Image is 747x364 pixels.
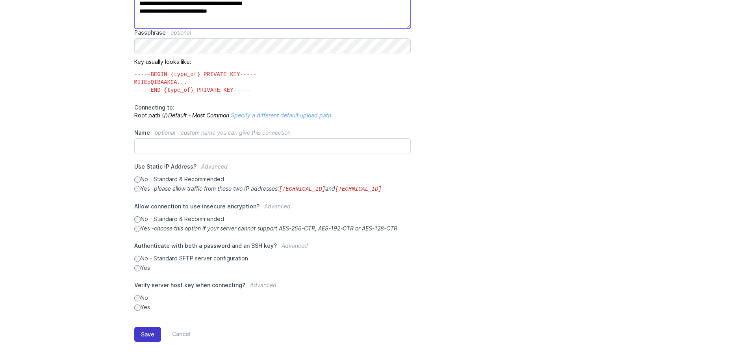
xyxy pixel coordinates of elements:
code: [TECHNICAL_ID] [335,186,382,192]
span: Advanced [264,203,291,210]
label: Yes [134,303,411,311]
input: Yes [134,265,141,271]
label: Yes - [134,185,411,193]
iframe: Drift Widget Chat Controller [708,325,738,355]
label: Verify server host key when connecting? [134,281,411,294]
label: No - Standard & Recommended [134,215,411,223]
i: choose this option if your server cannot support AES-256-CTR, AES-192-CTR or AES-128-CTR [154,225,397,232]
span: optional - custom name you can give this connection [155,129,291,136]
label: No [134,294,411,302]
label: Yes [134,264,411,272]
input: No - Standard & Recommended [134,176,141,183]
code: -----BEGIN {type_of} PRIVATE KEY----- MIIEpQIBAAKCA... -----END {type_of} PRIVATE KEY----- [134,66,411,94]
span: optional [171,29,191,36]
label: Authenticate with both a password and an SSH key? [134,242,411,254]
button: Save [134,327,161,342]
input: Yes -choose this option if your server cannot support AES-256-CTR, AES-192-CTR or AES-128-CTR [134,226,141,232]
input: No - Standard & Recommended [134,216,141,223]
a: Cancel [161,327,191,342]
p: Root path (/) [134,104,411,119]
label: Passphrase [134,29,411,37]
input: Yes -please allow traffic from these two IP addresses:[TECHNICAL_ID]and[TECHNICAL_ID] [134,186,141,192]
span: Connecting to: [134,104,174,111]
input: Yes [134,305,141,311]
span: Advanced [250,282,276,288]
input: No [134,295,141,301]
span: Advanced [282,242,308,249]
label: Name [134,129,411,137]
label: Allow connection to use insecure encryption? [134,202,411,215]
code: [TECHNICAL_ID] [279,186,326,192]
i: please allow traffic from these two IP addresses: and [154,185,382,192]
p: Key usually looks like: [134,53,411,94]
a: Specify a different default upload path [231,112,331,119]
label: Yes - [134,225,411,232]
i: Default - Most Common [168,112,229,119]
label: No - Standard & Recommended [134,175,411,183]
span: Advanced [201,163,228,170]
label: Use Static IP Address? [134,163,411,175]
label: No - Standard SFTP server configuration [134,254,411,262]
input: No - Standard SFTP server configuration [134,256,141,262]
